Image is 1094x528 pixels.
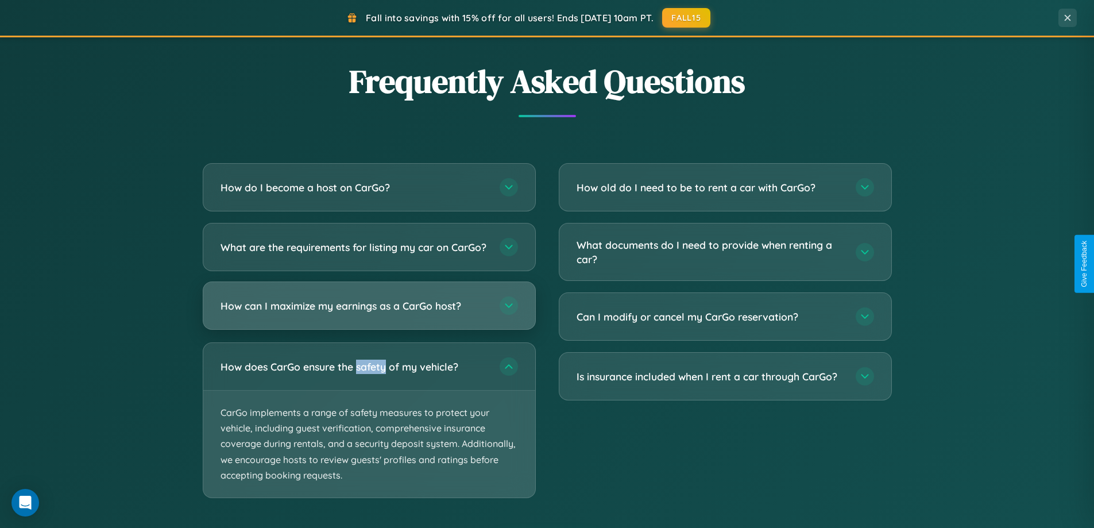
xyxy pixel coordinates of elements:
h3: What are the requirements for listing my car on CarGo? [221,240,488,255]
h3: What documents do I need to provide when renting a car? [577,238,844,266]
h3: How can I maximize my earnings as a CarGo host? [221,299,488,313]
button: FALL15 [662,8,710,28]
div: Give Feedback [1080,241,1088,287]
h3: How does CarGo ensure the safety of my vehicle? [221,360,488,374]
h3: Can I modify or cancel my CarGo reservation? [577,310,844,324]
p: CarGo implements a range of safety measures to protect your vehicle, including guest verification... [203,391,535,498]
h2: Frequently Asked Questions [203,59,892,103]
h3: Is insurance included when I rent a car through CarGo? [577,369,844,384]
span: Fall into savings with 15% off for all users! Ends [DATE] 10am PT. [366,12,654,24]
h3: How old do I need to be to rent a car with CarGo? [577,180,844,195]
div: Open Intercom Messenger [11,489,39,517]
h3: How do I become a host on CarGo? [221,180,488,195]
